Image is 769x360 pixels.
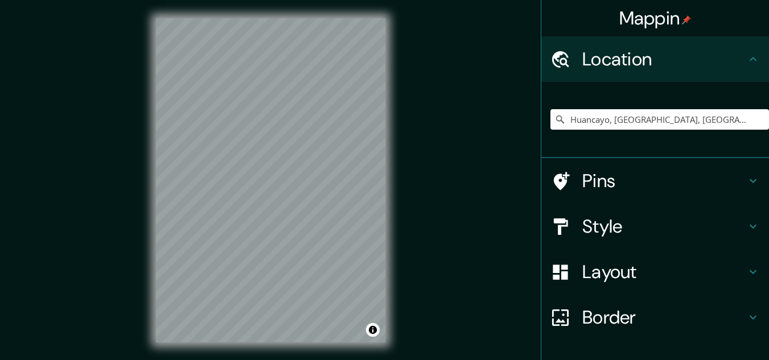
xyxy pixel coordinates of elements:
[541,36,769,82] div: Location
[541,249,769,295] div: Layout
[619,7,692,30] h4: Mappin
[156,18,385,342] canvas: Map
[541,204,769,249] div: Style
[550,109,769,130] input: Pick your city or area
[366,323,380,337] button: Toggle attribution
[682,15,691,24] img: pin-icon.png
[582,260,746,283] h4: Layout
[582,169,746,192] h4: Pins
[541,158,769,204] div: Pins
[582,215,746,238] h4: Style
[541,295,769,340] div: Border
[582,48,746,71] h4: Location
[582,306,746,329] h4: Border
